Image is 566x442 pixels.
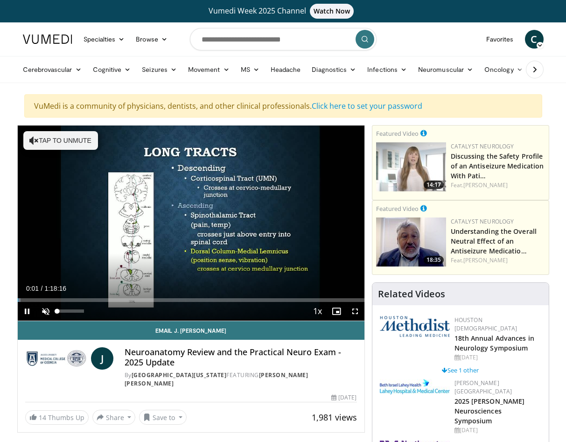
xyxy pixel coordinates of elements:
a: Browse [130,30,173,49]
a: Infections [362,60,412,79]
input: Search topics, interventions [190,28,377,50]
div: Feat. [451,181,545,189]
a: Movement [182,60,235,79]
div: Volume Level [57,309,84,313]
a: Cerebrovascular [17,60,87,79]
img: 01bfc13d-03a0-4cb7-bbaa-2eb0a1ecb046.png.150x105_q85_crop-smart_upscale.jpg [376,217,446,267]
a: 18:35 [376,217,446,267]
img: 5e4488cc-e109-4a4e-9fd9-73bb9237ee91.png.150x105_q85_autocrop_double_scale_upscale_version-0.2.png [380,316,450,337]
div: [DATE] [454,426,541,435]
a: [PERSON_NAME] [PERSON_NAME] [125,371,308,387]
small: Featured Video [376,129,419,138]
button: Share [92,410,136,425]
a: See 1 other [442,366,479,374]
a: Catalyst Neurology [451,217,514,225]
a: Oncology [479,60,529,79]
a: Diagnostics [306,60,362,79]
a: 14:17 [376,142,446,191]
div: VuMedi is a community of physicians, dentists, and other clinical professionals. [24,94,542,118]
a: 2025 [PERSON_NAME] Neurosciences Symposium [454,397,525,425]
h4: Neuroanatomy Review and the Practical Neuro Exam - 2025 Update [125,347,357,367]
span: 1:18:16 [44,285,66,292]
a: MS [235,60,265,79]
button: Tap to unmute [23,131,98,150]
span: 18:35 [424,256,444,264]
span: Watch Now [310,4,354,19]
a: Seizures [136,60,182,79]
a: Email J. [PERSON_NAME] [18,321,364,340]
a: Specialties [78,30,131,49]
a: Cognitive [87,60,137,79]
a: [PERSON_NAME] [463,256,508,264]
a: 18th Annual Advances in Neurology Symposium [454,334,534,352]
button: Fullscreen [346,302,364,321]
small: Featured Video [376,204,419,213]
div: [DATE] [331,393,356,402]
a: Click here to set your password [312,101,422,111]
span: 0:01 [26,285,39,292]
video-js: Video Player [18,126,364,321]
a: Discussing the Safety Profile of an Antiseizure Medication With Pati… [451,152,544,180]
button: Enable picture-in-picture mode [327,302,346,321]
span: 1,981 views [312,412,357,423]
a: Vumedi Week 2025 ChannelWatch Now [24,4,542,19]
img: c23d0a25-a0b6-49e6-ba12-869cdc8b250a.png.150x105_q85_crop-smart_upscale.jpg [376,142,446,191]
a: Headache [265,60,307,79]
a: 14 Thumbs Up [25,410,89,425]
img: Medical College of Georgia - Augusta University [25,347,87,370]
button: Save to [139,410,187,425]
div: Progress Bar [18,298,364,302]
img: VuMedi Logo [23,35,72,44]
a: Catalyst Neurology [451,142,514,150]
a: C [525,30,544,49]
span: / [41,285,43,292]
button: Pause [18,302,36,321]
a: J [91,347,113,370]
span: 14 [39,413,46,422]
a: Houston [DEMOGRAPHIC_DATA] [454,316,517,332]
a: [PERSON_NAME] [463,181,508,189]
h4: Related Videos [378,288,445,300]
a: Favorites [481,30,519,49]
img: e7977282-282c-4444-820d-7cc2733560fd.jpg.150x105_q85_autocrop_double_scale_upscale_version-0.2.jpg [380,379,450,394]
div: By FEATURING [125,371,357,388]
a: Neuromuscular [412,60,479,79]
button: Playback Rate [308,302,327,321]
a: Understanding the Overall Neutral Effect of an Antiseizure Medicatio… [451,227,537,255]
a: [GEOGRAPHIC_DATA][US_STATE] [132,371,227,379]
a: [PERSON_NAME][GEOGRAPHIC_DATA] [454,379,512,395]
div: Feat. [451,256,545,265]
span: Vumedi Week 2025 Channel [209,6,358,16]
span: 14:17 [424,181,444,189]
button: Unmute [36,302,55,321]
div: [DATE] [454,353,541,362]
